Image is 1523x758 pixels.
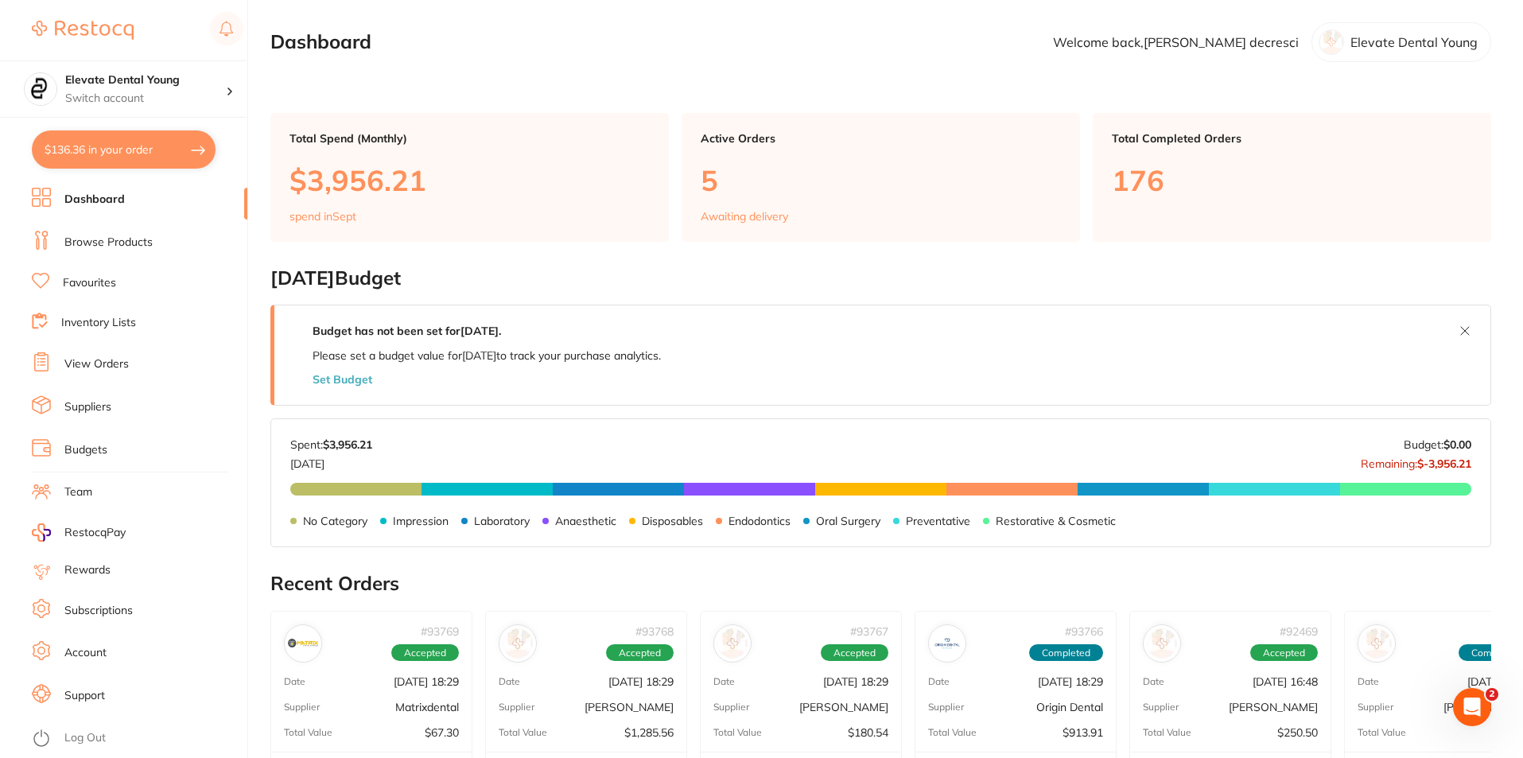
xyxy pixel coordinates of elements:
span: RestocqPay [64,525,126,541]
a: Support [64,688,105,704]
p: Remaining: [1361,451,1471,470]
p: Total Value [284,727,332,738]
p: Date [1143,676,1164,687]
a: Team [64,484,92,500]
strong: $3,956.21 [323,437,372,452]
p: Total Value [713,727,762,738]
p: Supplier [928,702,964,713]
p: # 92469 [1280,625,1318,638]
p: $250.50 [1277,726,1318,739]
p: Supplier [713,702,749,713]
p: Impression [393,515,449,527]
p: [DATE] 16:48 [1253,675,1318,688]
p: [DATE] 18:29 [608,675,674,688]
h4: Elevate Dental Young [65,72,226,88]
h2: Dashboard [270,31,371,53]
p: spend in Sept [289,210,356,223]
img: Adam Dental [717,628,748,659]
p: Switch account [65,91,226,107]
p: Date [1358,676,1379,687]
a: RestocqPay [32,523,126,542]
p: Date [713,676,735,687]
p: Elevate Dental Young [1350,35,1478,49]
a: Dashboard [64,192,125,208]
button: Set Budget [313,373,372,386]
img: Elevate Dental Young [25,73,56,105]
a: Restocq Logo [32,12,134,49]
a: Inventory Lists [61,315,136,331]
img: Restocq Logo [32,21,134,40]
img: Henry Schein Halas [1147,628,1177,659]
p: Budget: [1404,438,1471,451]
a: Account [64,645,107,661]
a: Log Out [64,730,106,746]
p: Oral Surgery [816,515,880,527]
p: $67.30 [425,726,459,739]
button: Log Out [32,726,243,752]
a: Suppliers [64,399,111,415]
span: Accepted [606,644,674,662]
a: Subscriptions [64,603,133,619]
a: Favourites [63,275,116,291]
span: Completed [1029,644,1103,662]
p: [DATE] 18:29 [394,675,459,688]
strong: $0.00 [1443,437,1471,452]
p: Supplier [1358,702,1393,713]
p: Matrixdental [395,701,459,713]
p: Welcome back, [PERSON_NAME] decresci [1053,35,1299,49]
img: Henry Schein Halas [1362,628,1392,659]
p: 5 [701,164,1061,196]
strong: $-3,956.21 [1417,457,1471,471]
p: # 93769 [421,625,459,638]
a: View Orders [64,356,129,372]
iframe: Intercom live chat [1453,688,1491,726]
p: No Category [303,515,367,527]
p: Supplier [1143,702,1179,713]
p: Total Value [1143,727,1191,738]
h2: Recent Orders [270,573,1491,595]
h2: [DATE] Budget [270,267,1491,290]
a: Total Spend (Monthly)$3,956.21spend inSept [270,113,669,242]
p: Awaiting delivery [701,210,788,223]
span: 2 [1486,688,1498,701]
p: [PERSON_NAME] [585,701,674,713]
p: Disposables [642,515,703,527]
p: Total Value [1358,727,1406,738]
p: $180.54 [848,726,888,739]
p: [PERSON_NAME] [1229,701,1318,713]
p: Total Completed Orders [1112,132,1472,145]
img: RestocqPay [32,523,51,542]
p: Origin Dental [1036,701,1103,713]
p: Date [284,676,305,687]
p: Date [499,676,520,687]
p: [PERSON_NAME] [799,701,888,713]
p: # 93768 [635,625,674,638]
a: Active Orders5Awaiting delivery [682,113,1080,242]
p: Supplier [284,702,320,713]
p: Please set a budget value for [DATE] to track your purchase analytics. [313,349,661,362]
p: # 93766 [1065,625,1103,638]
a: Total Completed Orders176 [1093,113,1491,242]
p: Spent: [290,438,372,451]
p: Active Orders [701,132,1061,145]
a: Browse Products [64,235,153,251]
span: Accepted [1250,644,1318,662]
span: Accepted [821,644,888,662]
p: Supplier [499,702,534,713]
p: Preventative [906,515,970,527]
p: $1,285.56 [624,726,674,739]
p: 176 [1112,164,1472,196]
span: Accepted [391,644,459,662]
img: Origin Dental [932,628,962,659]
p: Anaesthetic [555,515,616,527]
p: [DATE] 18:29 [823,675,888,688]
img: Henry Schein Halas [503,628,533,659]
img: Matrixdental [288,628,318,659]
p: Total Value [499,727,547,738]
a: Rewards [64,562,111,578]
p: [DATE] 18:29 [1038,675,1103,688]
p: Restorative & Cosmetic [996,515,1116,527]
button: $136.36 in your order [32,130,216,169]
a: Budgets [64,442,107,458]
strong: Budget has not been set for [DATE] . [313,324,501,338]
